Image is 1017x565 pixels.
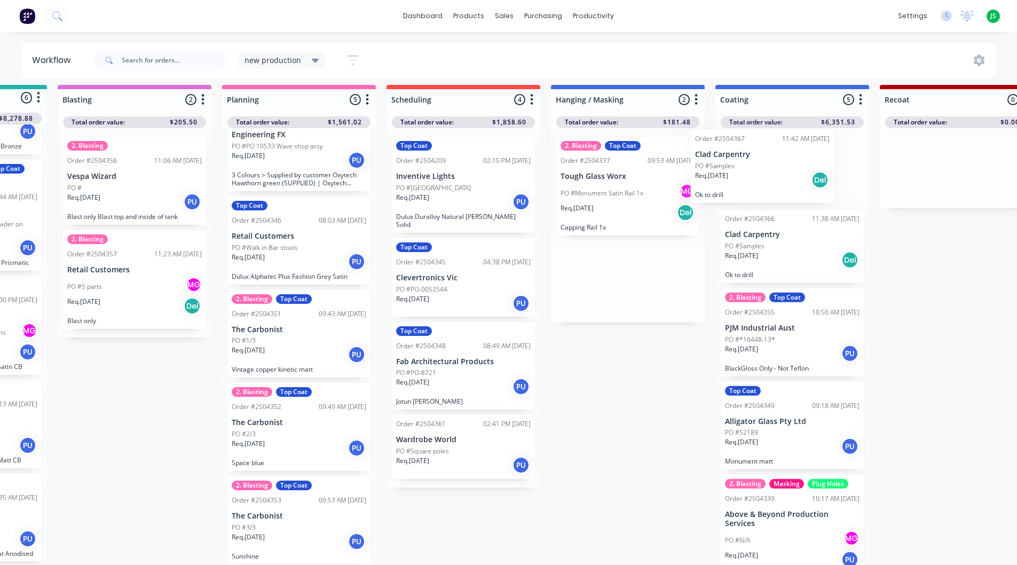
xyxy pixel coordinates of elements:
[350,94,361,105] span: 5
[729,117,783,127] span: Total order value:
[62,94,168,105] input: Enter column name…
[894,117,947,127] span: Total order value:
[679,94,690,105] span: 2
[72,117,125,127] span: Total order value:
[567,8,619,24] div: productivity
[893,8,933,24] div: settings
[122,50,227,71] input: Search for orders...
[843,94,854,105] span: 5
[519,8,567,24] div: purchasing
[663,117,691,127] span: $181.48
[885,94,990,105] input: Enter column name…
[448,8,490,24] div: products
[821,117,855,127] span: $6,351.53
[391,94,496,105] input: Enter column name…
[990,11,996,21] span: JS
[19,8,35,24] img: Factory
[328,117,362,127] span: $1,561.02
[398,8,448,24] a: dashboard
[185,94,196,105] span: 2
[236,117,289,127] span: Total order value:
[492,117,526,127] span: $1,858.60
[227,94,332,105] input: Enter column name…
[32,54,76,67] div: Workflow
[556,94,661,105] input: Enter column name…
[565,117,618,127] span: Total order value:
[170,117,198,127] span: $205.50
[245,54,301,66] span: new production
[21,92,32,103] span: 6
[490,8,519,24] div: sales
[514,94,525,105] span: 4
[400,117,454,127] span: Total order value:
[720,94,825,105] input: Enter column name…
